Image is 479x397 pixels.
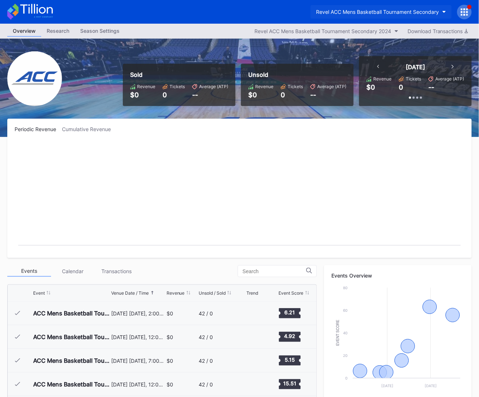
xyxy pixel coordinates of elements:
[331,272,464,279] div: Events Overview
[242,268,306,274] input: Search
[75,25,125,36] div: Season Settings
[167,310,173,317] div: $0
[199,290,226,296] div: Unsold / Sold
[33,333,109,341] div: ACC Mens Basketball Tournament - Session 2 ([US_STATE] Tech vs [US_STATE] State, Wake Forest vs N...
[15,126,62,132] div: Periodic Revenue
[75,25,125,37] a: Season Settings
[331,284,464,393] svg: Chart title
[404,26,472,36] button: Download Transactions
[170,84,185,89] div: Tickets
[62,126,117,132] div: Cumulative Revenue
[33,310,109,317] div: ACC Mens Basketball Tournament - Session 1 (General Admission) (Notre Dame vs [US_STATE] Tech, NC...
[316,9,439,15] div: Revel ACC Mens Basketball Tournament Secondary
[288,84,303,89] div: Tickets
[255,84,273,89] div: Revenue
[246,351,268,370] svg: Chart title
[373,76,392,82] div: Revenue
[246,304,268,322] svg: Chart title
[343,308,347,313] text: 60
[167,381,173,388] div: $0
[199,381,213,388] div: 42 / 0
[167,290,185,296] div: Revenue
[199,358,213,364] div: 42 / 0
[382,384,394,388] text: [DATE]
[111,358,164,364] div: [DATE] [DATE], 7:00PM
[345,376,347,380] text: 0
[246,290,258,296] div: Trend
[248,71,346,78] div: Unsold
[428,83,434,91] div: --
[7,25,41,37] a: Overview
[15,141,464,251] svg: Chart title
[111,381,164,388] div: [DATE] [DATE], 12:00PM
[167,334,173,340] div: $0
[167,358,173,364] div: $0
[284,333,295,339] text: 4.92
[285,357,295,363] text: 5.15
[41,25,75,36] div: Research
[199,334,213,340] div: 42 / 0
[130,91,155,99] div: $0
[254,28,391,34] div: Revel ACC Mens Basketball Tournament Secondary 2024
[33,357,109,364] div: ACC Mens Basketball Tournament - Session 3 (Syracuse vs NC State, Clemson vs Boston College)
[199,84,228,89] div: Average (ATP)
[317,84,346,89] div: Average (ATP)
[130,71,228,78] div: Sold
[279,290,304,296] div: Event Score
[310,91,346,99] div: --
[51,266,95,277] div: Calendar
[7,266,51,277] div: Events
[111,290,149,296] div: Venue Date / Time
[163,91,185,99] div: 0
[248,91,273,99] div: $0
[336,320,340,346] text: Event Score
[343,353,347,358] text: 20
[408,28,468,34] div: Download Transactions
[281,91,303,99] div: 0
[406,76,421,82] div: Tickets
[246,328,268,346] svg: Chart title
[41,25,75,37] a: Research
[33,381,109,388] div: ACC Mens Basketball Tournament - Session 4 ([US_STATE] vs [US_STATE] State, Pittsburgh vs Wake Fo...
[311,5,452,19] button: Revel ACC Mens Basketball Tournament Secondary
[192,91,228,99] div: --
[111,310,164,317] div: [DATE] [DATE], 2:00PM
[7,51,62,106] img: Revel_ACC_Mens_Basketball_Tournament_Secondary.png
[343,331,347,335] text: 40
[399,83,403,91] div: 0
[366,83,375,91] div: $0
[199,310,213,317] div: 42 / 0
[435,76,464,82] div: Average (ATP)
[246,375,268,393] svg: Chart title
[283,381,296,387] text: 15.51
[95,266,139,277] div: Transactions
[33,290,45,296] div: Event
[425,384,437,388] text: [DATE]
[284,310,295,316] text: 6.21
[343,286,347,290] text: 80
[406,63,425,71] div: [DATE]
[251,26,402,36] button: Revel ACC Mens Basketball Tournament Secondary 2024
[111,334,164,340] div: [DATE] [DATE], 12:00PM
[137,84,155,89] div: Revenue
